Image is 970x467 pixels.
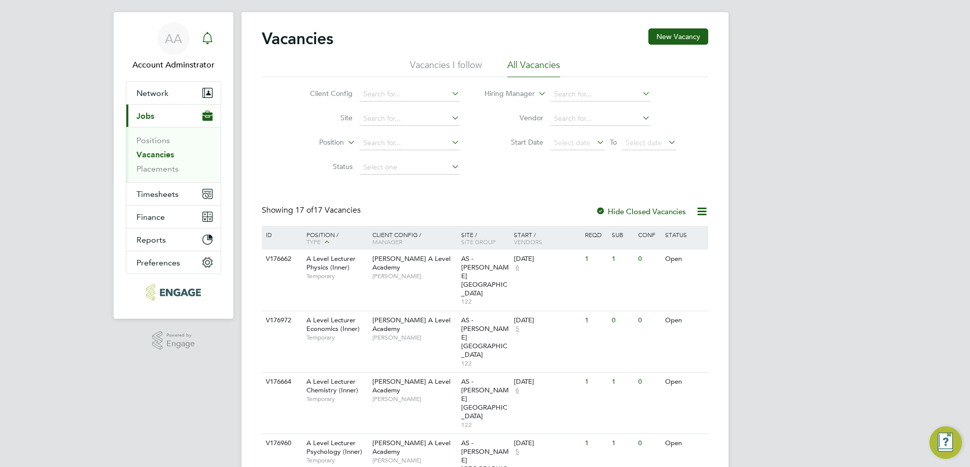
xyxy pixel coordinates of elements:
div: 0 [636,311,662,330]
span: 6 [514,386,521,395]
div: Jobs [126,127,221,182]
div: 0 [609,311,636,330]
button: Network [126,82,221,104]
a: Positions [136,136,170,145]
div: V176960 [263,434,299,453]
div: [DATE] [514,439,580,448]
span: 5 [514,448,521,456]
label: Position [286,138,344,148]
div: 1 [582,250,609,269]
input: Search for... [550,87,650,102]
div: [DATE] [514,255,580,263]
span: 122 [461,421,509,429]
input: Search for... [550,112,650,126]
input: Search for... [360,112,460,126]
span: Temporary [306,333,367,342]
span: [PERSON_NAME] A Level Academy [372,439,451,456]
input: Search for... [360,87,460,102]
span: [PERSON_NAME] [372,272,456,280]
button: Preferences [126,251,221,274]
label: Client Config [294,89,353,98]
span: A Level Lecturer Psychology (Inner) [306,439,362,456]
div: Start / [511,226,582,250]
span: A Level Lecturer Chemistry (Inner) [306,377,358,394]
button: New Vacancy [648,28,708,45]
span: Timesheets [136,189,179,199]
span: Temporary [306,456,367,464]
label: Status [294,162,353,171]
div: Client Config / [370,226,459,250]
span: [PERSON_NAME] A Level Academy [372,316,451,333]
div: [DATE] [514,316,580,325]
span: Reports [136,235,166,245]
button: Jobs [126,105,221,127]
span: To [607,136,620,149]
div: Site / [459,226,512,250]
div: V176664 [263,373,299,391]
span: 17 Vacancies [295,205,361,215]
span: [PERSON_NAME] [372,333,456,342]
button: Reports [126,228,221,251]
li: Vacancies I follow [410,59,482,77]
span: 6 [514,263,521,272]
span: 5 [514,325,521,333]
span: [PERSON_NAME] A Level Academy [372,377,451,394]
span: Vendors [514,238,542,246]
span: 17 of [295,205,314,215]
div: Open [663,434,707,453]
span: Network [136,88,168,98]
div: Reqd [582,226,609,243]
span: [PERSON_NAME] [372,395,456,403]
nav: Main navigation [114,12,233,319]
span: A Level Lecturer Physics (Inner) [306,254,356,272]
img: protocol-logo-retina.png [146,284,200,301]
div: Showing [262,205,363,216]
span: Account Adminstrator [126,59,221,71]
div: 1 [609,373,636,391]
a: Go to home page [126,284,221,301]
a: AAAccount Adminstrator [126,22,221,71]
a: Powered byEngage [152,331,195,350]
div: V176972 [263,311,299,330]
div: Position / [299,226,370,251]
div: Open [663,250,707,269]
a: Placements [136,164,179,174]
span: AS - [PERSON_NAME][GEOGRAPHIC_DATA] [461,316,509,359]
span: 122 [461,359,509,368]
span: A Level Lecturer Economics (Inner) [306,316,360,333]
label: Site [294,113,353,122]
label: Start Date [485,138,543,147]
a: Vacancies [136,150,174,159]
span: AS - [PERSON_NAME][GEOGRAPHIC_DATA] [461,254,509,297]
span: Preferences [136,258,180,268]
span: Engage [166,340,195,348]
span: Temporary [306,395,367,403]
div: Open [663,311,707,330]
div: V176662 [263,250,299,269]
span: AS - [PERSON_NAME][GEOGRAPHIC_DATA] [461,377,509,420]
div: 1 [582,373,609,391]
div: 1 [582,434,609,453]
span: 122 [461,297,509,306]
div: Conf [636,226,662,243]
span: [PERSON_NAME] A Level Academy [372,254,451,272]
span: [PERSON_NAME] [372,456,456,464]
div: 0 [636,373,662,391]
input: Select one [360,160,460,175]
span: Select date [554,138,591,147]
div: 0 [636,434,662,453]
label: Hide Closed Vacancies [596,207,686,216]
div: Sub [609,226,636,243]
label: Hiring Manager [476,89,535,99]
button: Engage Resource Center [929,426,962,459]
span: Finance [136,212,165,222]
span: AA [165,32,182,45]
div: ID [263,226,299,243]
span: Select date [626,138,662,147]
li: All Vacancies [507,59,560,77]
span: Temporary [306,272,367,280]
div: 1 [609,434,636,453]
button: Finance [126,206,221,228]
div: 1 [582,311,609,330]
div: 0 [636,250,662,269]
